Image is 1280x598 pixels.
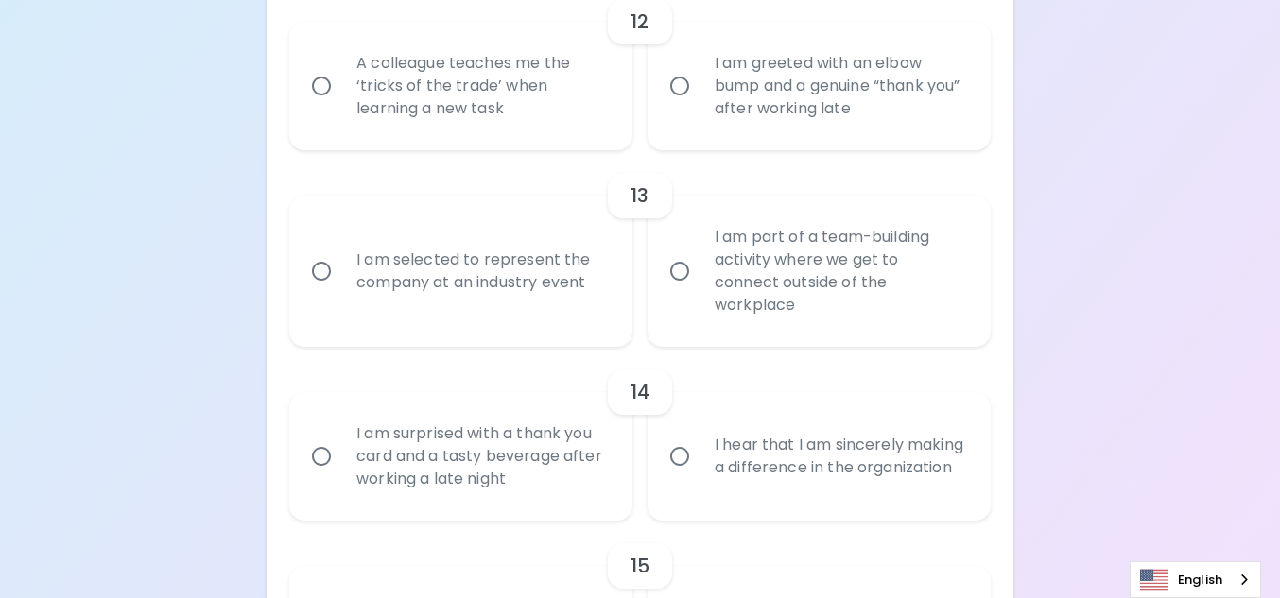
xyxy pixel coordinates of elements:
[1130,561,1261,598] div: Language
[631,7,649,37] h6: 12
[341,400,622,513] div: I am surprised with a thank you card and a tasty beverage after working a late night
[631,180,649,211] h6: 13
[341,29,622,143] div: A colleague teaches me the ‘tricks of the trade’ when learning a new task
[1131,562,1260,597] a: English
[700,29,980,143] div: I am greeted with an elbow bump and a genuine “thank you” after working late
[631,551,649,581] h6: 15
[1130,561,1261,598] aside: Language selected: English
[700,203,980,339] div: I am part of a team-building activity where we get to connect outside of the workplace
[289,150,991,347] div: choice-group-check
[700,411,980,502] div: I hear that I am sincerely making a difference in the organization
[631,377,649,407] h6: 14
[341,226,622,316] div: I am selected to represent the company at an industry event
[289,347,991,521] div: choice-group-check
